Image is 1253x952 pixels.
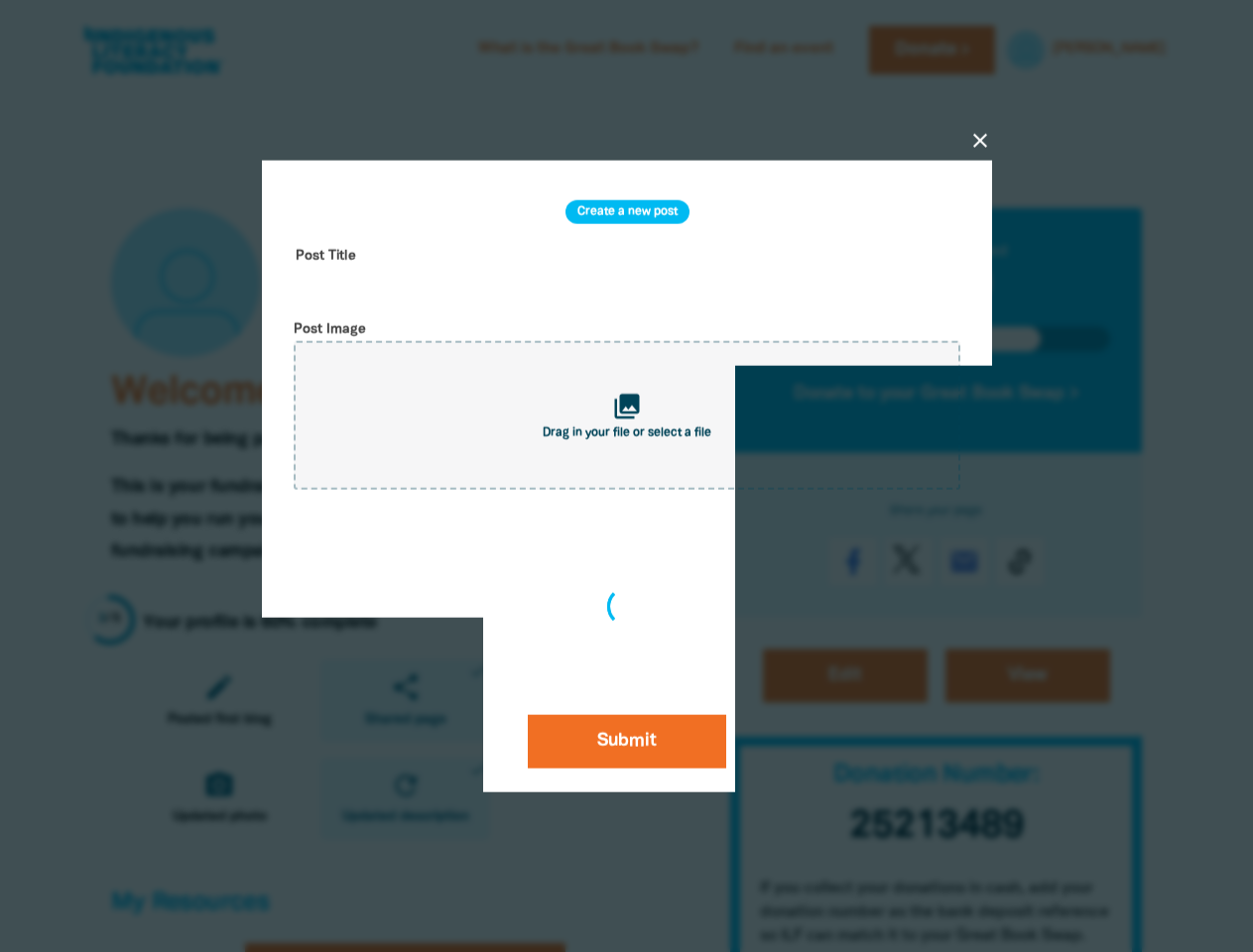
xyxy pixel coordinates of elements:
[543,427,711,439] span: Drag in your file or select a file
[564,200,689,224] h3: Create a new post
[528,714,726,768] button: Submit
[968,129,992,153] button: close
[612,392,642,421] i: collections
